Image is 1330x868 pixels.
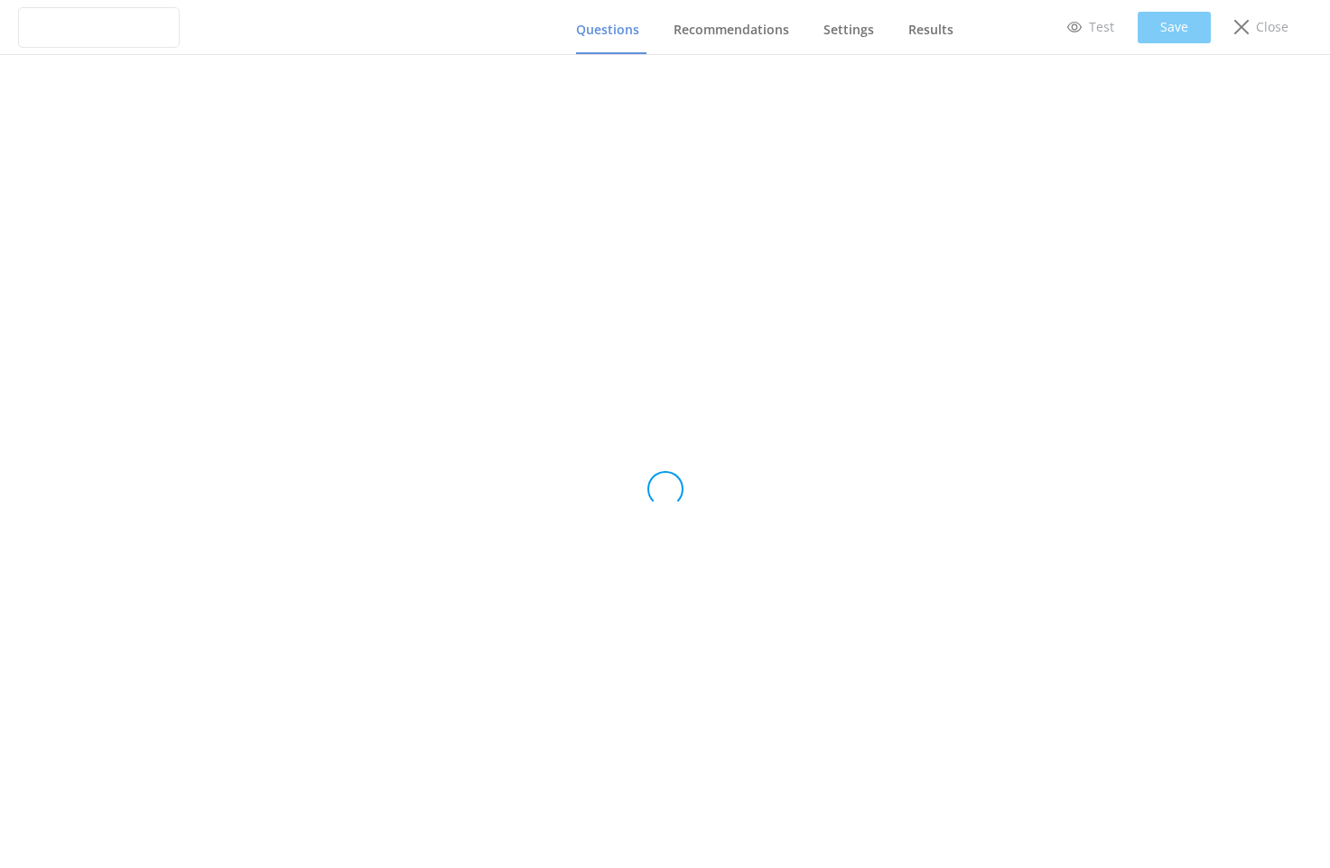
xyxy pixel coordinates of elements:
span: Settings [823,21,874,39]
span: Recommendations [674,21,789,39]
span: Questions [576,21,639,39]
p: Test [1089,17,1114,37]
span: Results [908,21,953,39]
a: Test [1055,12,1127,42]
p: Close [1256,17,1288,37]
